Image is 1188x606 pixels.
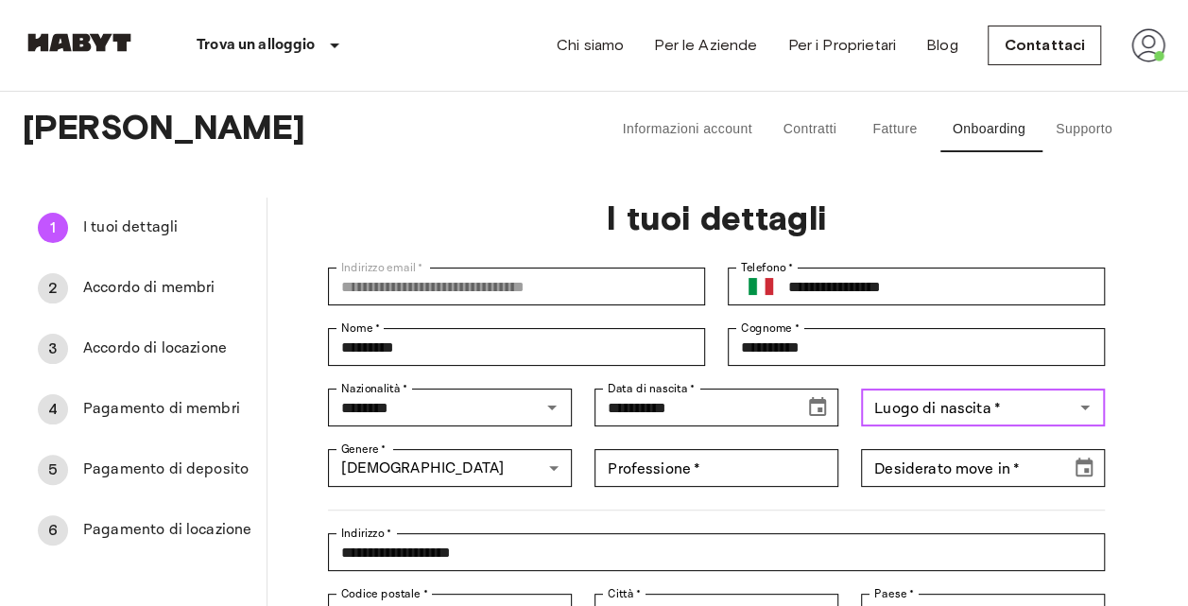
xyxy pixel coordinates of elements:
span: Accordo di membri [83,277,251,300]
button: Informazioni account [608,107,767,152]
div: 4 [38,394,68,424]
button: Fatture [852,107,938,152]
div: 5 [38,455,68,485]
a: Contattaci [988,26,1101,65]
label: Paese [874,585,914,602]
div: [DEMOGRAPHIC_DATA] [328,449,572,487]
div: Professione [594,449,838,487]
p: I tuoi dettagli [328,198,1105,237]
div: 2 [38,273,68,303]
button: Contratti [767,107,852,152]
span: Pagamento di deposito [83,459,251,481]
div: 5Pagamento di deposito [23,447,267,493]
div: Indirizzo email [328,268,705,305]
label: Codice postale [341,585,428,602]
div: 1I tuoi dettagli [23,205,267,251]
span: [PERSON_NAME] [23,107,555,152]
button: Choose date [1065,449,1103,487]
label: Nazionalità [341,380,407,397]
span: Pagamento di locazione [83,519,251,542]
button: Open [539,394,565,421]
p: Trova un alloggio [197,34,316,57]
img: Italy [749,278,773,295]
div: 1 [38,213,68,243]
button: Select country [741,267,781,306]
div: 3 [38,334,68,364]
div: Indirizzo [328,533,1105,571]
img: avatar [1131,28,1165,62]
img: Habyt [23,33,136,52]
label: Cognome [741,320,800,337]
a: Chi siamo [557,34,624,57]
label: Indirizzo email [341,259,423,276]
a: Blog [926,34,958,57]
span: Accordo di locazione [83,338,251,360]
button: Choose date, selected date is Dec 8, 2000 [799,389,836,426]
label: Indirizzo [341,525,391,542]
button: Open [1072,394,1098,421]
label: Genere [341,441,386,458]
div: 2Accordo di membri [23,266,267,311]
span: Pagamento di membri [83,398,251,421]
button: Supporto [1041,107,1128,152]
label: Nome [341,320,380,337]
button: Onboarding [938,107,1041,152]
label: Data di nascita [608,380,695,397]
label: Telefono [741,259,793,276]
a: Per le Aziende [654,34,757,57]
label: Città [608,585,641,602]
a: Per i Proprietari [787,34,896,57]
div: Nome [328,328,705,366]
div: 6 [38,515,68,545]
div: Cognome [728,328,1105,366]
div: 6Pagamento di locazione [23,508,267,553]
span: I tuoi dettagli [83,216,251,239]
div: 3Accordo di locazione [23,326,267,372]
div: 4Pagamento di membri [23,387,267,432]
